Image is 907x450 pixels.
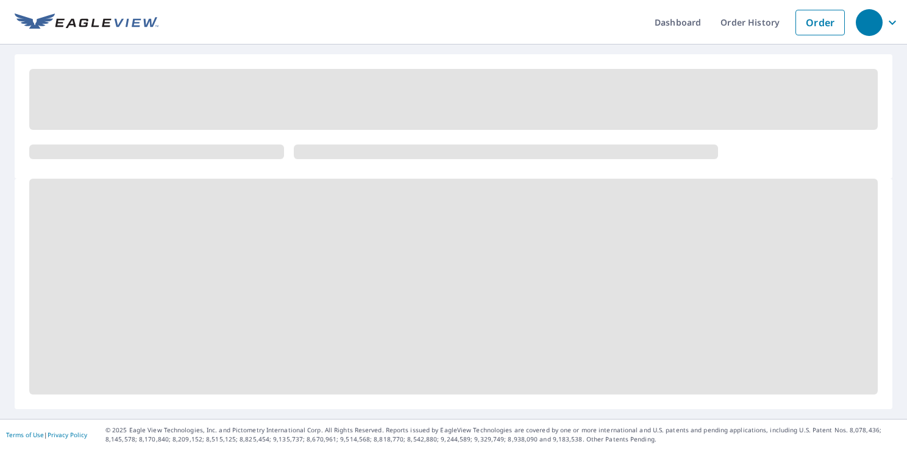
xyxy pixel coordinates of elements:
a: Privacy Policy [48,430,87,439]
p: © 2025 Eagle View Technologies, Inc. and Pictometry International Corp. All Rights Reserved. Repo... [105,426,901,444]
a: Terms of Use [6,430,44,439]
img: EV Logo [15,13,158,32]
a: Order [795,10,845,35]
p: | [6,431,87,438]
